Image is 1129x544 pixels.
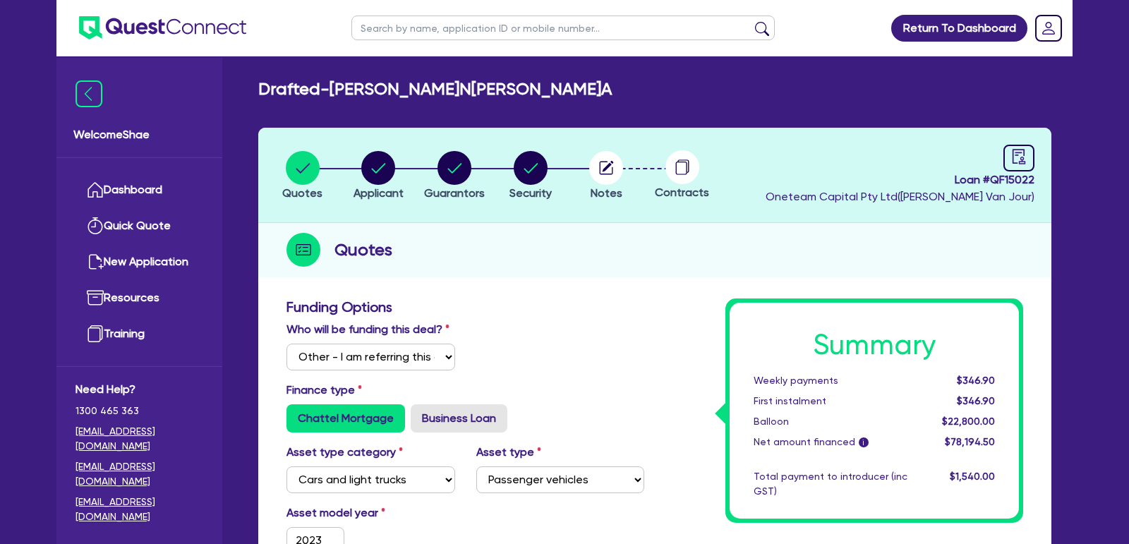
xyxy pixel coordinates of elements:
img: quest-connect-logo-blue [79,16,246,40]
a: Training [76,316,203,352]
button: Security [509,150,553,203]
h1: Summary [754,328,995,362]
a: Resources [76,280,203,316]
label: Chattel Mortgage [286,404,405,433]
h2: Quotes [334,237,392,262]
div: Net amount financed [743,435,918,449]
span: Applicant [354,186,404,200]
a: [EMAIL_ADDRESS][DOMAIN_NAME] [76,424,203,454]
span: i [859,437,869,447]
h2: Drafted - [PERSON_NAME]N[PERSON_NAME]A [258,79,612,99]
span: $346.90 [957,395,995,406]
div: Total payment to introducer (inc GST) [743,469,918,499]
a: Dropdown toggle [1030,10,1067,47]
span: Need Help? [76,381,203,398]
label: Asset model year [276,504,466,521]
button: Guarantors [423,150,485,203]
label: Finance type [286,382,362,399]
button: Quotes [282,150,323,203]
img: new-application [87,253,104,270]
a: Quick Quote [76,208,203,244]
span: Security [509,186,552,200]
span: $78,194.50 [945,436,995,447]
div: Weekly payments [743,373,918,388]
h3: Funding Options [286,298,644,315]
span: $1,540.00 [950,471,995,482]
a: [EMAIL_ADDRESS][DOMAIN_NAME] [76,495,203,524]
span: Quotes [282,186,322,200]
img: icon-menu-close [76,80,102,107]
div: First instalment [743,394,918,409]
a: New Application [76,244,203,280]
img: quick-quote [87,217,104,234]
button: Applicant [353,150,404,203]
a: [EMAIL_ADDRESS][DOMAIN_NAME] [76,459,203,489]
img: training [87,325,104,342]
label: Business Loan [411,404,507,433]
a: Dashboard [76,172,203,208]
button: Notes [588,150,624,203]
span: Welcome Shae [73,126,205,143]
span: Guarantors [424,186,485,200]
img: step-icon [286,233,320,267]
span: Contracts [655,186,709,199]
span: audit [1011,149,1027,164]
span: $346.90 [957,375,995,386]
label: Who will be funding this deal? [286,321,449,338]
span: Loan # QF15022 [766,171,1034,188]
input: Search by name, application ID or mobile number... [351,16,775,40]
div: Balloon [743,414,918,429]
span: Oneteam Capital Pty Ltd ( [PERSON_NAME] Van Jour ) [766,190,1034,203]
span: Notes [591,186,622,200]
label: Asset type [476,444,541,461]
label: Asset type category [286,444,403,461]
span: 1300 465 363 [76,404,203,418]
img: resources [87,289,104,306]
span: $22,800.00 [942,416,995,427]
a: Return To Dashboard [891,15,1027,42]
